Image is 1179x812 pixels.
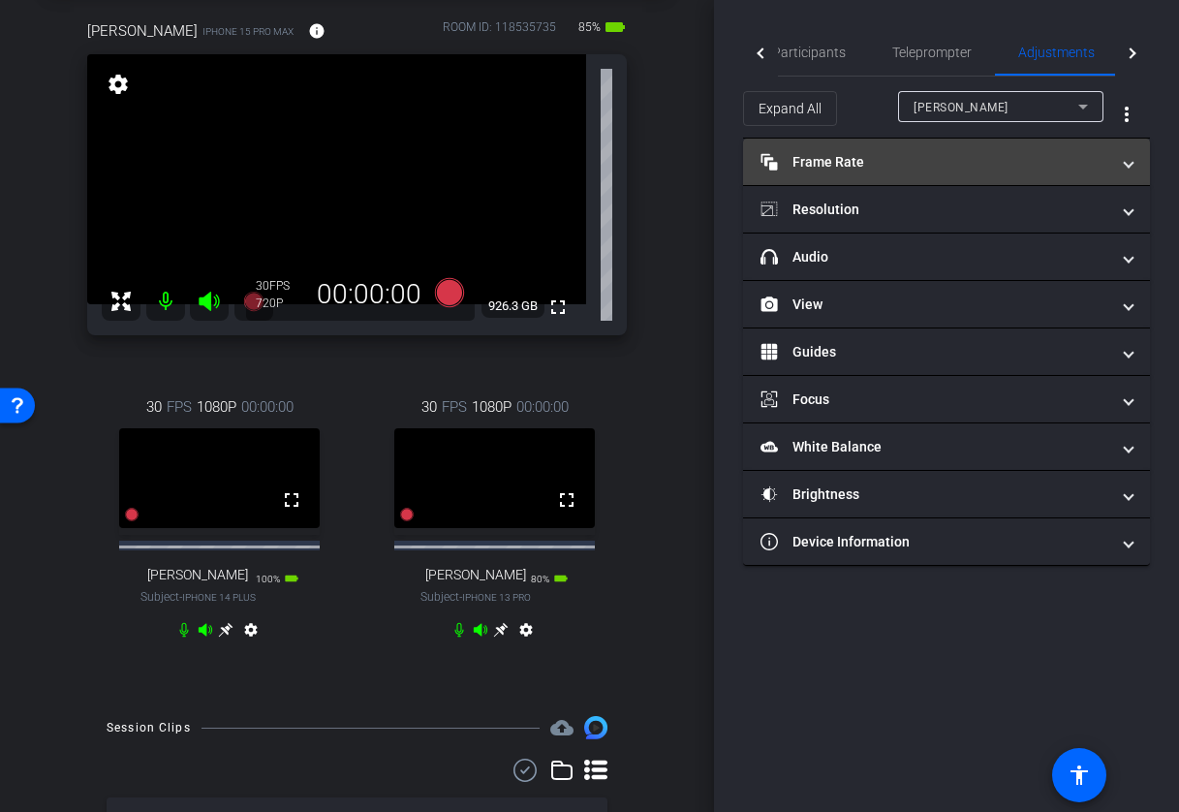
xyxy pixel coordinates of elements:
[420,588,531,606] span: Subject
[743,518,1150,565] mat-expansion-panel-header: Device Information
[1018,46,1095,59] span: Adjustments
[743,281,1150,328] mat-expansion-panel-header: View
[197,396,236,418] span: 1080P
[256,574,280,584] span: 100%
[760,152,1109,172] mat-panel-title: Frame Rate
[743,376,1150,422] mat-expansion-panel-header: Focus
[284,571,299,586] mat-icon: battery_std
[760,200,1109,220] mat-panel-title: Resolution
[256,296,304,311] div: 720P
[105,73,132,96] mat-icon: settings
[140,588,256,606] span: Subject
[241,396,294,418] span: 00:00:00
[304,278,434,311] div: 00:00:00
[892,46,972,59] span: Teleprompter
[472,396,512,418] span: 1080P
[514,622,538,645] mat-icon: settings
[546,296,570,319] mat-icon: fullscreen
[256,278,304,294] div: 30
[743,328,1150,375] mat-expansion-panel-header: Guides
[1103,91,1150,138] button: More Options for Adjustments Panel
[760,532,1109,552] mat-panel-title: Device Information
[459,590,462,604] span: -
[584,716,607,739] img: Session clips
[743,91,837,126] button: Expand All
[239,622,263,645] mat-icon: settings
[308,22,326,40] mat-icon: info
[107,718,191,737] div: Session Clips
[555,488,578,512] mat-icon: fullscreen
[760,484,1109,505] mat-panel-title: Brightness
[743,139,1150,185] mat-expansion-panel-header: Frame Rate
[462,592,531,603] span: iPhone 13 Pro
[421,396,437,418] span: 30
[760,437,1109,457] mat-panel-title: White Balance
[442,396,467,418] span: FPS
[531,574,549,584] span: 80%
[87,20,198,42] span: [PERSON_NAME]
[443,18,556,47] div: ROOM ID: 118535735
[280,488,303,512] mat-icon: fullscreen
[760,342,1109,362] mat-panel-title: Guides
[914,101,1008,114] span: [PERSON_NAME]
[167,396,192,418] span: FPS
[269,279,290,293] span: FPS
[1068,764,1091,787] mat-icon: accessibility
[743,423,1150,470] mat-expansion-panel-header: White Balance
[516,396,569,418] span: 00:00:00
[760,247,1109,267] mat-panel-title: Audio
[760,295,1109,315] mat-panel-title: View
[481,295,544,318] span: 926.3 GB
[760,390,1109,410] mat-panel-title: Focus
[1115,103,1138,126] mat-icon: more_vert
[146,396,162,418] span: 30
[182,592,256,603] span: iPhone 14 Plus
[202,24,294,39] span: iPhone 15 Pro Max
[772,46,846,59] span: Participants
[179,590,182,604] span: -
[147,567,248,583] span: [PERSON_NAME]
[575,12,604,43] span: 85%
[743,186,1150,233] mat-expansion-panel-header: Resolution
[553,571,569,586] mat-icon: battery_std
[425,567,526,583] span: [PERSON_NAME]
[604,16,627,39] mat-icon: battery_std
[550,716,574,739] span: Destinations for your clips
[759,90,822,127] span: Expand All
[550,716,574,739] mat-icon: cloud_upload
[743,471,1150,517] mat-expansion-panel-header: Brightness
[743,234,1150,280] mat-expansion-panel-header: Audio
